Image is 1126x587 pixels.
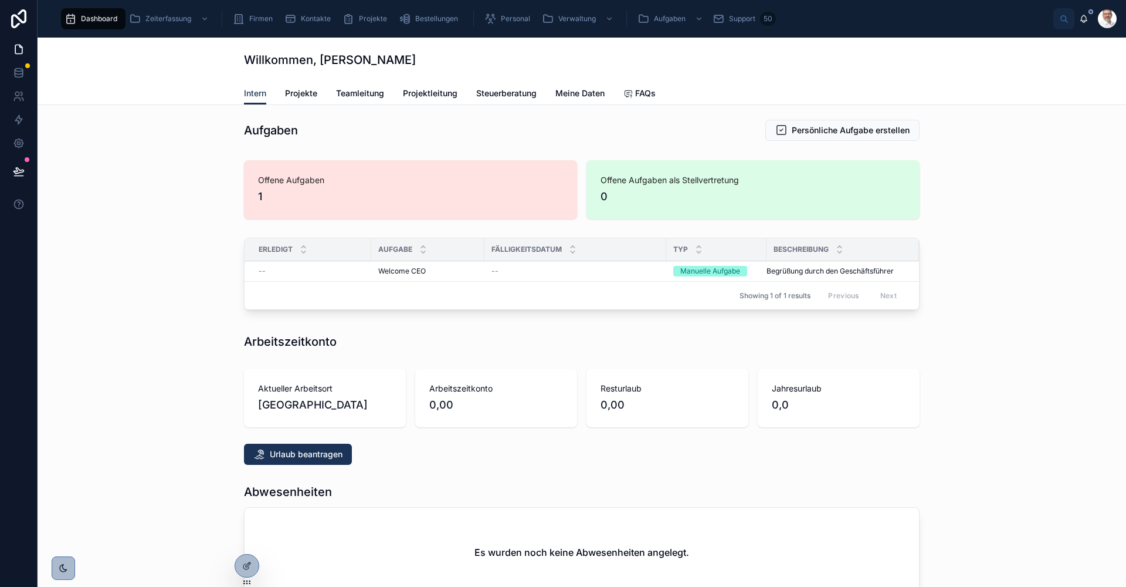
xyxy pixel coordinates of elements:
span: Showing 1 of 1 results [740,291,810,301]
a: Personal [481,8,538,29]
a: Projekte [339,8,395,29]
h1: Abwesenheiten [244,484,332,500]
span: Erledigt [259,245,293,254]
a: Support50 [709,8,779,29]
a: Bestellungen [395,8,466,29]
a: Projektleitung [403,83,457,106]
a: Projekte [285,83,317,106]
a: Steuerberatung [476,83,537,106]
div: scrollable content [56,6,1053,32]
span: -- [491,266,498,276]
a: Begrüßung durch den Geschäftsführer [767,266,905,276]
span: Aufgabe [378,245,412,254]
span: Intern [244,87,266,99]
button: Urlaub beantragen [244,444,352,465]
a: Verwaltung [538,8,619,29]
span: Firmen [249,14,273,23]
span: [GEOGRAPHIC_DATA] [258,397,392,413]
a: Aufgaben [634,8,709,29]
a: -- [259,266,364,276]
h1: Willkommen, [PERSON_NAME] [244,52,416,68]
span: Zeiterfassung [145,14,191,23]
span: Offene Aufgaben [258,174,563,186]
span: -- [259,266,266,276]
span: Jahresurlaub [772,383,905,394]
div: 50 [760,12,776,26]
span: 0,00 [429,397,563,413]
a: Intern [244,83,266,105]
span: 0 [601,188,905,205]
a: Firmen [229,8,281,29]
a: Manuelle Aufgabe [673,266,759,276]
span: Arbeitszeitkonto [429,383,563,394]
a: Kontakte [281,8,339,29]
span: Offene Aufgaben als Stellvertretung [601,174,905,186]
h1: Arbeitszeitkonto [244,333,337,350]
span: FAQs [635,87,656,99]
span: Typ [673,245,688,254]
span: Begrüßung durch den Geschäftsführer [767,266,894,276]
span: Meine Daten [555,87,605,99]
span: Verwaltung [558,14,596,23]
a: Meine Daten [555,83,605,106]
span: Persönliche Aufgabe erstellen [792,124,910,136]
h2: Es wurden noch keine Abwesenheiten angelegt. [474,545,689,559]
span: 0,0 [772,397,905,413]
a: Teamleitung [336,83,384,106]
a: Zeiterfassung [126,8,215,29]
span: Projekte [285,87,317,99]
span: Dashboard [81,14,117,23]
span: Teamleitung [336,87,384,99]
span: Support [729,14,755,23]
span: Aufgaben [654,14,686,23]
a: FAQs [623,83,656,106]
span: Urlaub beantragen [270,448,342,460]
span: Beschreibung [774,245,829,254]
a: Dashboard [61,8,126,29]
h1: Aufgaben [244,122,298,139]
span: 1 [258,188,563,205]
a: Welcome CEO [378,266,477,276]
span: Personal [501,14,530,23]
div: Manuelle Aufgabe [680,266,740,276]
span: Bestellungen [415,14,458,23]
span: Aktueller Arbeitsort [258,383,392,394]
span: Steuerberatung [476,87,537,99]
span: Resturlaub [601,383,734,394]
span: Projektleitung [403,87,457,99]
span: Projekte [359,14,387,23]
span: 0,00 [601,397,734,413]
button: Persönliche Aufgabe erstellen [765,120,920,141]
span: Fälligkeitsdatum [491,245,562,254]
span: Welcome CEO [378,266,426,276]
span: Kontakte [301,14,331,23]
a: -- [491,266,659,276]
